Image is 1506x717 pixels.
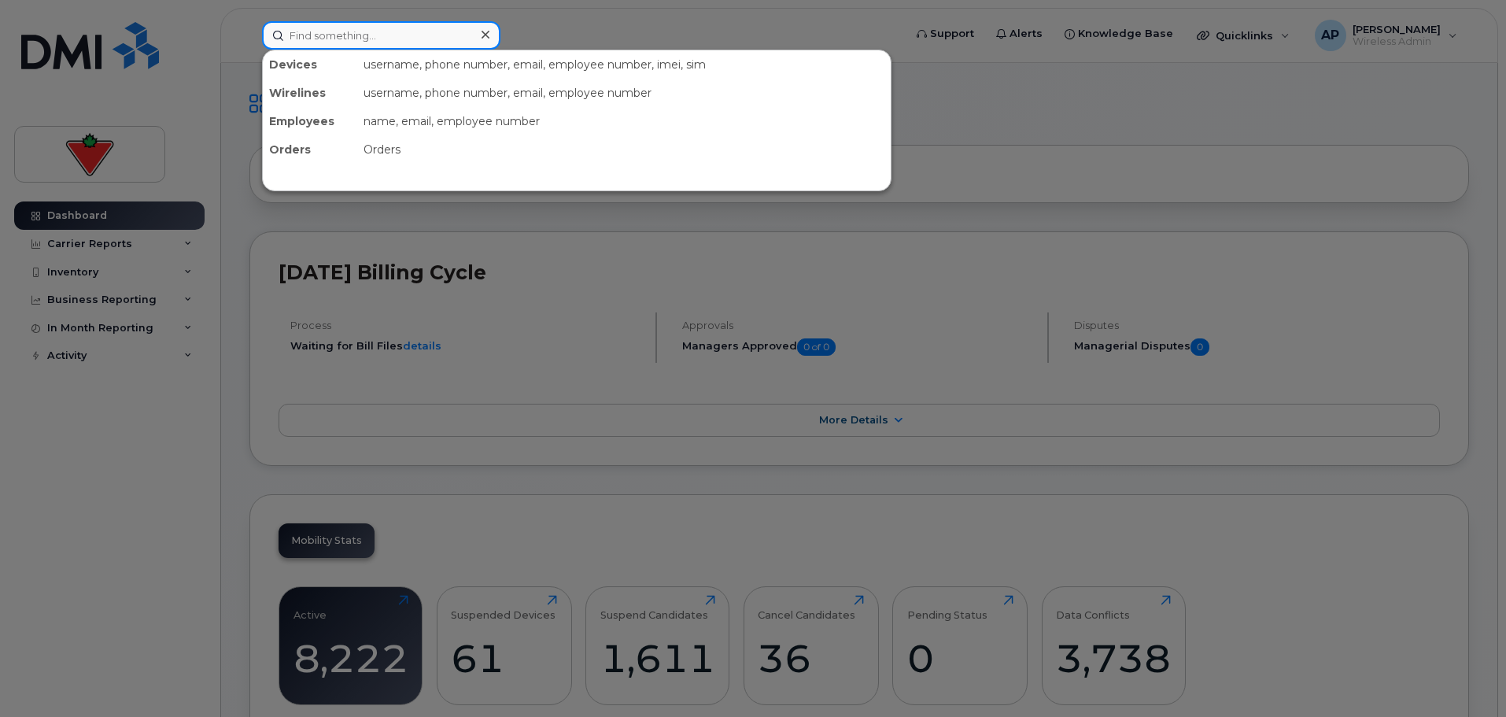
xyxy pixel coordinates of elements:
[263,79,357,107] div: Wirelines
[263,50,357,79] div: Devices
[357,79,891,107] div: username, phone number, email, employee number
[263,107,357,135] div: Employees
[263,135,357,164] div: Orders
[357,135,891,164] div: Orders
[357,50,891,79] div: username, phone number, email, employee number, imei, sim
[357,107,891,135] div: name, email, employee number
